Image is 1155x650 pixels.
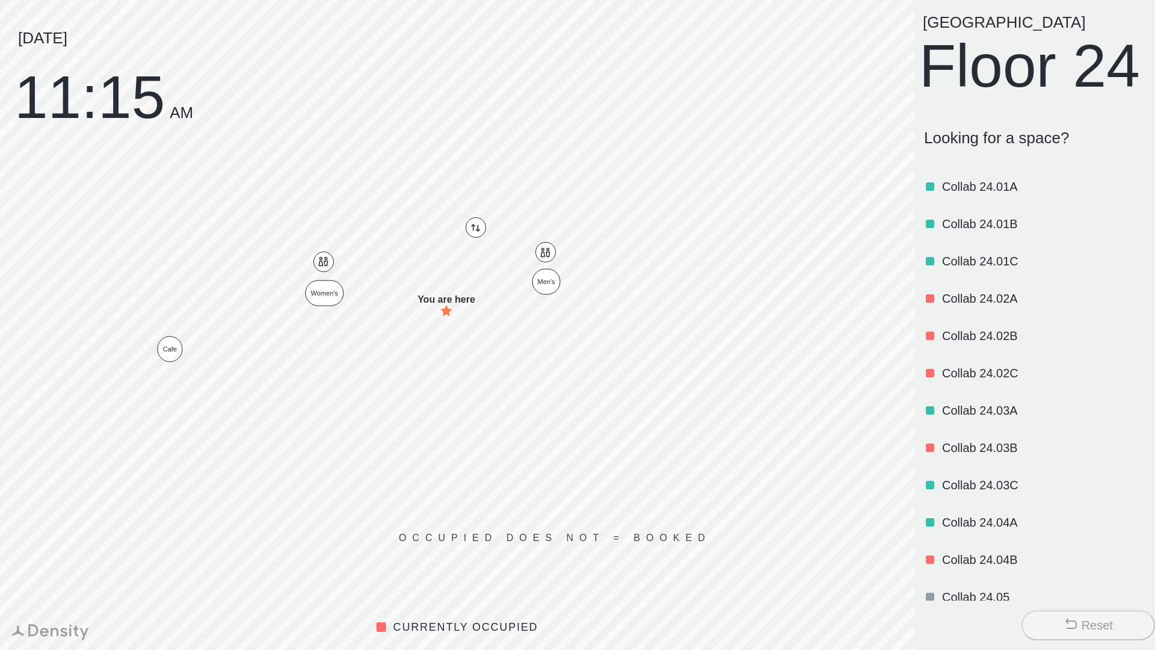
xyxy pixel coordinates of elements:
p: Collab 24.05 [942,589,1143,605]
p: Collab 24.04A [942,514,1143,531]
p: Collab 24.02C [942,365,1143,382]
div: Reset [1082,617,1113,634]
p: Collab 24.03A [942,402,1143,419]
p: Looking for a space? [924,129,1145,147]
p: Collab 24.01B [942,215,1143,232]
p: Collab 24.01C [942,253,1143,270]
button: Reset [1021,610,1155,640]
p: Collab 24.03B [942,439,1143,456]
p: Collab 24.02B [942,327,1143,344]
p: Collab 24.03C [942,477,1143,494]
p: Collab 24.04B [942,551,1143,568]
p: Collab 24.01A [942,178,1143,195]
p: Collab 24.02A [942,290,1143,307]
